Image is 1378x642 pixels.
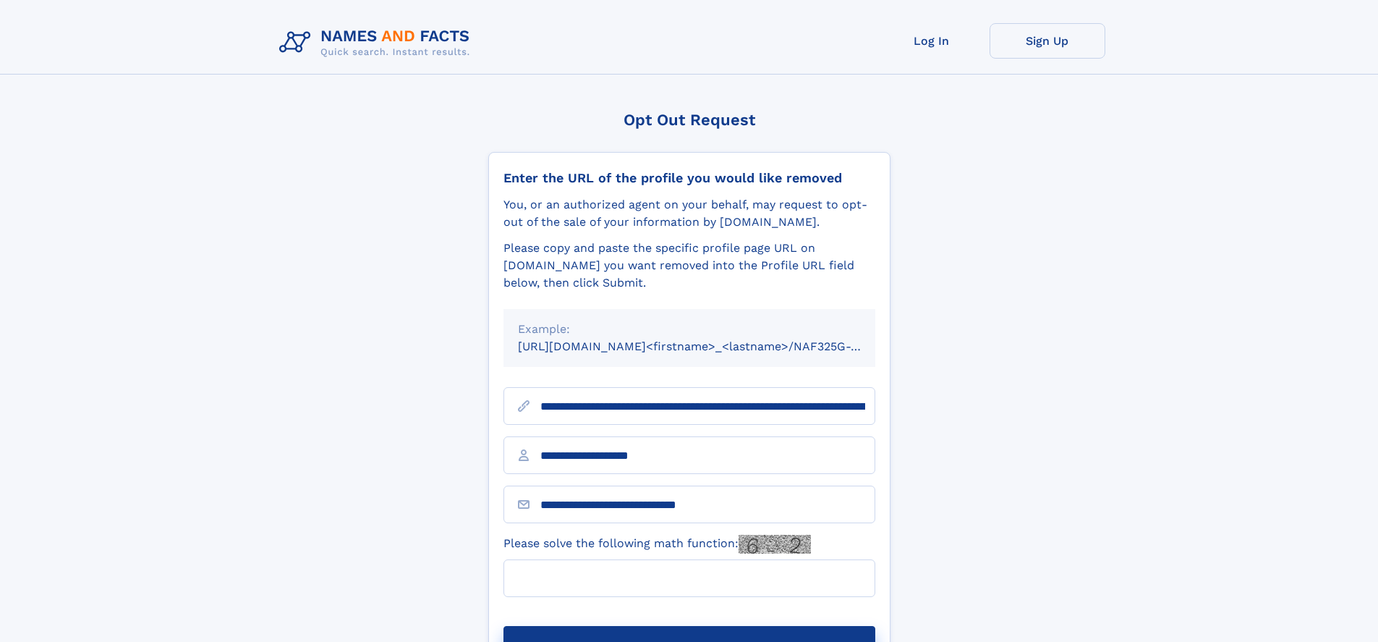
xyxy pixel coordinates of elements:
a: Log In [874,23,990,59]
a: Sign Up [990,23,1105,59]
div: You, or an authorized agent on your behalf, may request to opt-out of the sale of your informatio... [503,196,875,231]
div: Example: [518,321,861,338]
img: Logo Names and Facts [273,23,482,62]
div: Please copy and paste the specific profile page URL on [DOMAIN_NAME] you want removed into the Pr... [503,240,875,292]
small: [URL][DOMAIN_NAME]<firstname>_<lastname>/NAF325G-xxxxxxxx [518,339,903,353]
div: Enter the URL of the profile you would like removed [503,170,875,186]
div: Opt Out Request [488,111,890,129]
label: Please solve the following math function: [503,535,811,554]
